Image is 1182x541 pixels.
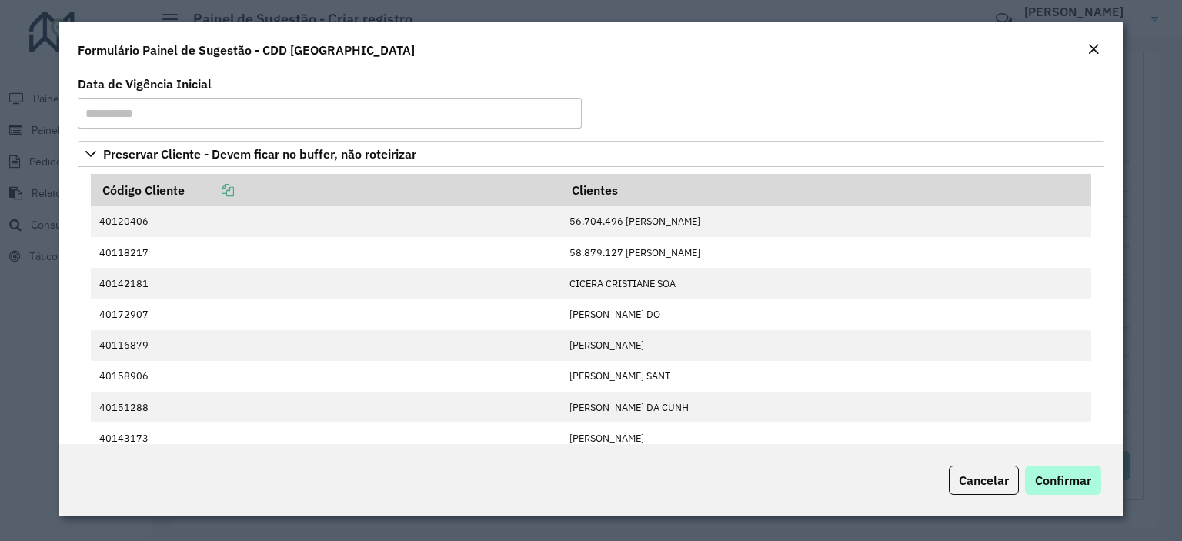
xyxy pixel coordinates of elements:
[1087,43,1100,55] em: Fechar
[91,206,561,237] td: 40120406
[561,237,1090,268] td: 58.879.127 [PERSON_NAME]
[561,174,1090,206] th: Clientes
[185,182,234,198] a: Copiar
[561,206,1090,237] td: 56.704.496 [PERSON_NAME]
[78,75,212,93] label: Data de Vigência Inicial
[91,361,561,392] td: 40158906
[91,237,561,268] td: 40118217
[91,392,561,422] td: 40151288
[1035,473,1091,488] span: Confirmar
[91,299,561,329] td: 40172907
[1025,466,1101,495] button: Confirmar
[561,268,1090,299] td: CICERA CRISTIANE SOA
[91,268,561,299] td: 40142181
[561,422,1090,453] td: [PERSON_NAME]
[1083,40,1104,60] button: Close
[91,330,561,361] td: 40116879
[103,148,416,160] span: Preservar Cliente - Devem ficar no buffer, não roteirizar
[959,473,1009,488] span: Cancelar
[561,361,1090,392] td: [PERSON_NAME] SANT
[91,174,561,206] th: Código Cliente
[561,299,1090,329] td: [PERSON_NAME] DO
[78,41,415,59] h4: Formulário Painel de Sugestão - CDD [GEOGRAPHIC_DATA]
[561,392,1090,422] td: [PERSON_NAME] DA CUNH
[561,330,1090,361] td: [PERSON_NAME]
[78,141,1104,167] a: Preservar Cliente - Devem ficar no buffer, não roteirizar
[91,422,561,453] td: 40143173
[949,466,1019,495] button: Cancelar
